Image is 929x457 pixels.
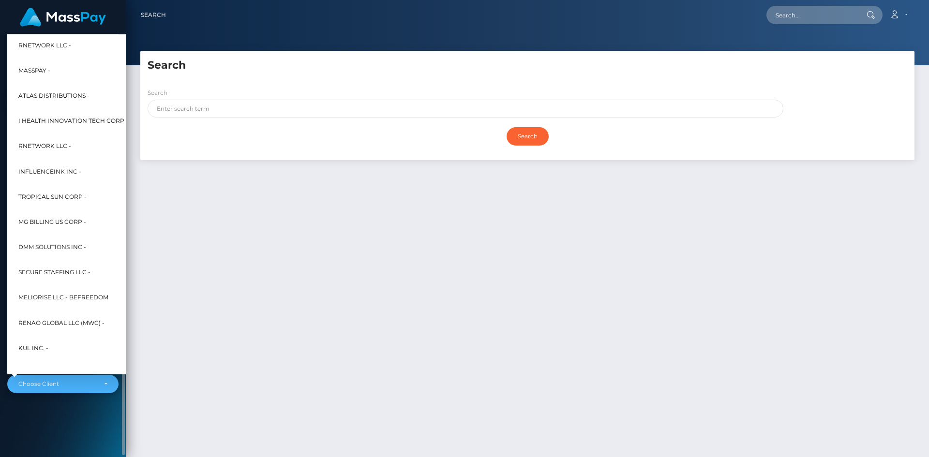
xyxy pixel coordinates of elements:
[18,165,81,178] span: InfluenceInk Inc -
[18,291,108,304] span: Meliorise LLC - BEfreedom
[148,100,783,118] input: Enter search term
[20,8,106,27] img: MassPay Logo
[18,342,48,354] span: Kul Inc. -
[7,375,119,393] button: Choose Client
[18,64,50,77] span: MassPay -
[18,317,105,329] span: Renao Global LLC (MWC) -
[18,266,90,279] span: Secure Staffing LLC -
[507,127,549,146] input: Search
[766,6,857,24] input: Search...
[148,58,907,73] h5: Search
[18,191,87,203] span: Tropical Sun Corp -
[18,140,71,152] span: rNetwork LLC -
[18,89,90,102] span: Atlas Distributions -
[141,5,166,25] a: Search
[148,88,167,97] label: Search
[18,380,96,388] div: Choose Client
[18,367,86,380] span: [DOMAIN_NAME] INC -
[18,241,86,253] span: DMM Solutions Inc -
[18,216,86,228] span: MG Billing US Corp -
[18,39,71,52] span: RNetwork LLC -
[18,115,128,127] span: I HEALTH INNOVATION TECH CORP -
